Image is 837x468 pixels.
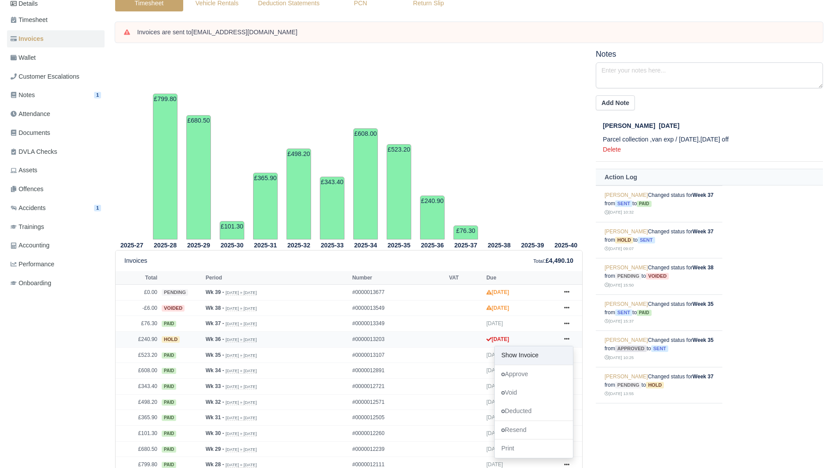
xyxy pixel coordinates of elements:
[206,336,224,342] strong: Wk 36 -
[637,310,651,316] span: paid
[206,383,224,389] strong: Wk 33 -
[486,352,503,358] span: [DATE]
[596,258,722,295] td: Changed status for from to
[7,105,105,123] a: Attendance
[282,240,315,250] th: 2025-32
[162,399,176,406] span: paid
[192,29,297,36] strong: [EMAIL_ADDRESS][DOMAIN_NAME]
[153,94,178,239] td: £799.80
[116,300,159,316] td: -£6.00
[353,128,378,239] td: £608.00
[486,430,503,436] span: [DATE]
[11,15,47,25] span: Timesheet
[225,353,257,358] small: [DATE] » [DATE]
[605,265,648,271] a: [PERSON_NAME]
[692,265,714,271] strong: Week 38
[162,368,176,374] span: paid
[350,316,447,332] td: #0000013349
[206,414,224,421] strong: Wk 31 -
[206,305,224,311] strong: Wk 38 -
[692,337,714,343] strong: Week 35
[124,257,147,265] h6: Invoices
[162,462,176,468] span: paid
[638,237,655,243] span: sent
[206,430,224,436] strong: Wk 30 -
[549,240,583,250] th: 2025-40
[206,320,224,327] strong: Wk 37 -
[495,421,573,439] a: Resend
[116,285,159,301] td: £0.00
[605,391,634,396] small: [DATE] 13:55
[605,192,648,198] a: [PERSON_NAME]
[11,147,57,157] span: DVLA Checks
[615,273,641,279] span: pending
[253,173,278,239] td: £365.90
[533,258,544,264] small: Total
[495,402,573,421] a: Deducted
[495,365,573,384] a: Approve
[220,221,244,239] td: £101.30
[605,229,648,235] a: [PERSON_NAME]
[596,367,722,403] td: Changed status for from to
[486,367,503,374] span: [DATE]
[162,415,176,421] span: paid
[116,379,159,395] td: £343.40
[350,332,447,348] td: #0000013203
[603,122,655,129] span: [PERSON_NAME]
[495,384,573,402] a: Void
[420,196,445,239] td: £240.90
[7,256,105,273] a: Performance
[94,92,101,98] span: 1
[605,337,648,343] a: [PERSON_NAME]
[416,240,449,250] th: 2025-36
[7,68,105,85] a: Customer Escalations
[495,439,573,458] a: Print
[162,352,176,359] span: paid
[7,181,105,198] a: Offences
[11,90,35,100] span: Notes
[596,331,722,367] td: Changed status for from to
[692,192,714,198] strong: Week 37
[516,240,549,250] th: 2025-39
[11,240,50,250] span: Accounting
[206,399,224,405] strong: Wk 32 -
[225,415,257,421] small: [DATE] » [DATE]
[615,309,632,316] span: sent
[162,446,176,453] span: paid
[596,222,722,258] td: Changed status for from to
[486,446,503,452] span: [DATE]
[7,124,105,141] a: Documents
[225,368,257,374] small: [DATE] » [DATE]
[486,320,503,327] span: [DATE]
[137,28,814,37] div: Invoices are sent to
[646,382,664,388] span: hold
[486,414,503,421] span: [DATE]
[225,447,257,452] small: [DATE] » [DATE]
[182,240,215,250] th: 2025-29
[206,461,224,468] strong: Wk 28 -
[482,240,516,250] th: 2025-38
[603,134,823,145] p: Parcel collection ,van exp / [DATE],[DATE] off
[596,186,722,222] td: Changed status for from to
[116,363,159,379] td: £608.00
[646,273,669,279] span: voided
[615,382,641,388] span: pending
[162,431,176,437] span: paid
[651,345,668,352] span: sent
[615,200,632,207] span: sent
[225,290,257,295] small: [DATE] » [DATE]
[162,305,185,312] span: voided
[11,203,46,213] span: Accidents
[186,115,211,239] td: £680.50
[605,210,634,214] small: [DATE] 10:32
[116,394,159,410] td: £498.20
[350,347,447,363] td: #0000013107
[793,426,837,468] iframe: Chat Widget
[7,87,105,104] a: Notes 1
[11,128,50,138] span: Documents
[637,201,651,207] span: paid
[115,240,149,250] th: 2025-27
[249,240,282,250] th: 2025-31
[447,271,484,284] th: VAT
[116,347,159,363] td: £523.20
